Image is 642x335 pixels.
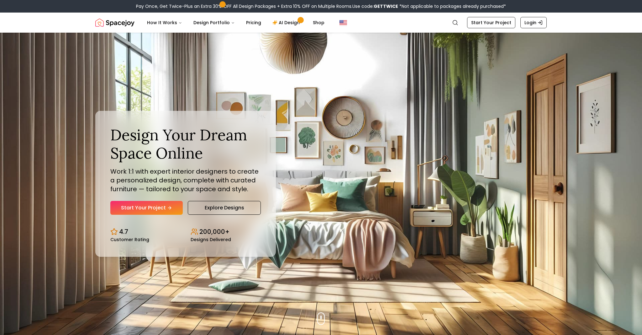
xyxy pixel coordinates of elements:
a: Start Your Project [467,17,515,28]
button: Design Portfolio [188,16,240,29]
p: Work 1:1 with expert interior designers to create a personalized design, complete with curated fu... [110,167,261,193]
a: Login [520,17,547,28]
h1: Design Your Dream Space Online [110,126,261,162]
span: *Not applicable to packages already purchased* [398,3,506,9]
p: 200,000+ [199,227,229,236]
img: United States [339,19,347,26]
a: AI Design [267,16,307,29]
div: Pay Once, Get Twice-Plus an Extra 30% OFF All Design Packages + Extra 10% OFF on Multiple Rooms. [136,3,506,9]
a: Spacejoy [95,16,134,29]
a: Shop [308,16,329,29]
button: How It Works [142,16,187,29]
p: 4.7 [119,227,128,236]
b: GETTWICE [374,3,398,9]
a: Explore Designs [188,201,261,215]
a: Start Your Project [110,201,183,215]
nav: Main [142,16,329,29]
a: Pricing [241,16,266,29]
small: Designs Delivered [191,237,231,242]
span: Use code: [352,3,398,9]
nav: Global [95,13,547,33]
div: Design stats [110,222,261,242]
img: Spacejoy Logo [95,16,134,29]
small: Customer Rating [110,237,149,242]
